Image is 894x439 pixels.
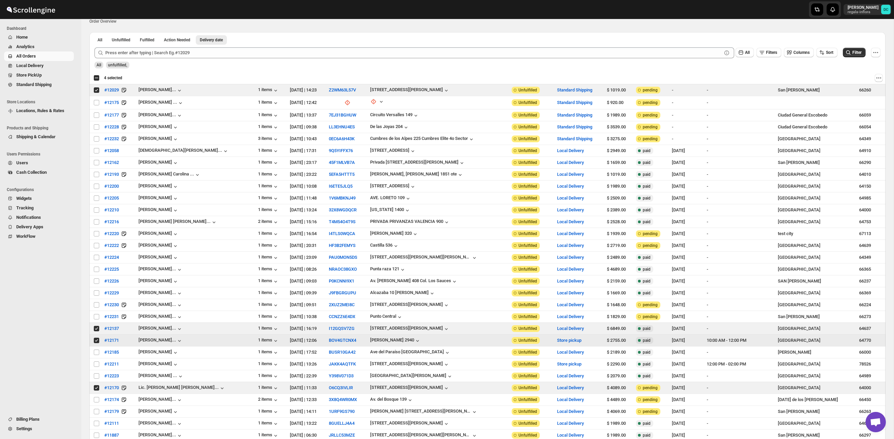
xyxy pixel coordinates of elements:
[104,266,119,273] span: #12225
[258,254,279,261] button: 1 items
[329,207,357,212] button: 32X8WGDQCR
[370,361,450,368] button: [STREET_ADDRESS][PERSON_NAME]
[557,243,584,248] button: Local Delivery
[258,100,279,106] button: 1 items
[370,124,403,129] div: De las Joyas 204
[100,122,123,132] button: #12228
[329,290,356,295] button: J9FBGRGUPU
[370,112,412,117] div: Circuito Versalles 149
[100,205,123,215] button: #12210
[16,35,28,40] span: Home
[139,254,179,261] button: [PERSON_NAME]
[370,124,409,131] button: De las Joyas 204
[139,219,211,224] div: [PERSON_NAME] [PERSON_NAME]...
[258,243,279,249] div: 1 items
[557,207,584,212] button: Local Delivery
[329,172,355,177] button: 5EFA5HTTT5
[16,44,35,49] span: Analytics
[258,124,279,131] button: 1 items
[370,290,435,297] button: Alcazaba 10 [PERSON_NAME]
[258,148,279,154] div: 1 items
[557,148,584,153] button: Local Delivery
[826,50,833,55] span: Sort
[104,313,119,320] span: #12231
[884,7,888,12] text: DC
[329,112,356,118] button: 7EJ31BGHUW
[104,278,119,285] span: #12226
[784,48,814,57] button: Columns
[139,160,179,166] button: [PERSON_NAME]
[104,373,119,379] span: #12223
[258,373,279,380] div: 1 items
[370,136,475,143] button: Cumbres de los Alpes 225 Cumbres Elite 4o Sector
[258,266,279,273] div: 1 items
[139,136,179,143] button: [PERSON_NAME]
[104,195,119,202] span: #12205
[258,160,279,166] button: 1 items
[104,135,119,142] span: #12232
[136,35,158,45] button: Fulfilled
[16,63,44,68] span: Local Delivery
[370,254,471,259] div: [STREET_ADDRESS][PERSON_NAME][PERSON_NAME]
[370,183,409,188] div: [STREET_ADDRESS]
[100,371,123,381] button: #12223
[736,48,754,57] button: All
[258,112,279,119] button: 1 items
[557,290,584,295] button: Local Delivery
[139,314,176,319] div: [PERSON_NAME]...
[139,124,179,131] button: [PERSON_NAME]
[139,231,179,237] div: [PERSON_NAME]
[258,87,279,94] button: 1 items
[139,243,179,249] button: [PERSON_NAME]
[370,337,414,342] div: [PERSON_NAME] 2940
[329,338,356,343] button: BOV4GTCNX4
[329,350,356,355] button: BUSR10GA42
[139,278,179,285] div: [PERSON_NAME]
[557,124,592,129] button: Standard Shipping
[139,326,176,331] div: [PERSON_NAME]...
[139,349,179,356] div: [PERSON_NAME]
[557,302,584,307] button: Local Delivery
[370,207,404,212] div: [US_STATE] 1400
[104,171,119,178] span: #12193
[4,232,74,241] button: WorkFlow
[258,231,279,237] button: 1 items
[258,171,279,178] div: 1 items
[258,183,279,190] div: 1 items
[370,219,443,224] div: PRIVADA PRIVANZAS VALENCIA 900
[100,264,123,275] button: #12225
[557,278,584,284] button: Local Delivery
[370,243,399,249] button: Castilla 536
[100,169,123,180] button: #12193
[104,207,119,213] span: #12210
[370,302,443,307] div: [STREET_ADDRESS][PERSON_NAME]
[557,87,592,92] button: Standard Shipping
[104,147,119,154] span: #12058
[139,337,176,342] div: [PERSON_NAME]...
[139,195,179,202] button: [PERSON_NAME]
[139,112,176,117] div: [PERSON_NAME]...
[370,183,416,190] button: [STREET_ADDRESS]
[557,231,584,236] button: Local Delivery
[557,350,584,355] button: Local Delivery
[370,195,405,200] div: AVE. LORETO 109
[104,337,119,344] span: #12171
[16,160,28,165] span: Users
[139,148,229,154] button: [DEMOGRAPHIC_DATA][PERSON_NAME]...
[258,361,279,368] div: 1 items
[329,361,356,367] button: JAKK4AQTFK
[258,136,279,143] button: 3 items
[329,243,356,248] button: HF3B2FEMYS
[370,160,465,166] button: Privada [STREET_ADDRESS][PERSON_NAME]
[104,361,119,368] span: #12211
[881,5,891,14] span: DAVID CORONADO
[258,326,279,332] button: 1 items
[4,33,74,42] button: Home
[4,132,74,142] button: Shipping & Calendar
[329,255,357,260] button: PAU0MON5DS
[4,51,74,61] button: All Orders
